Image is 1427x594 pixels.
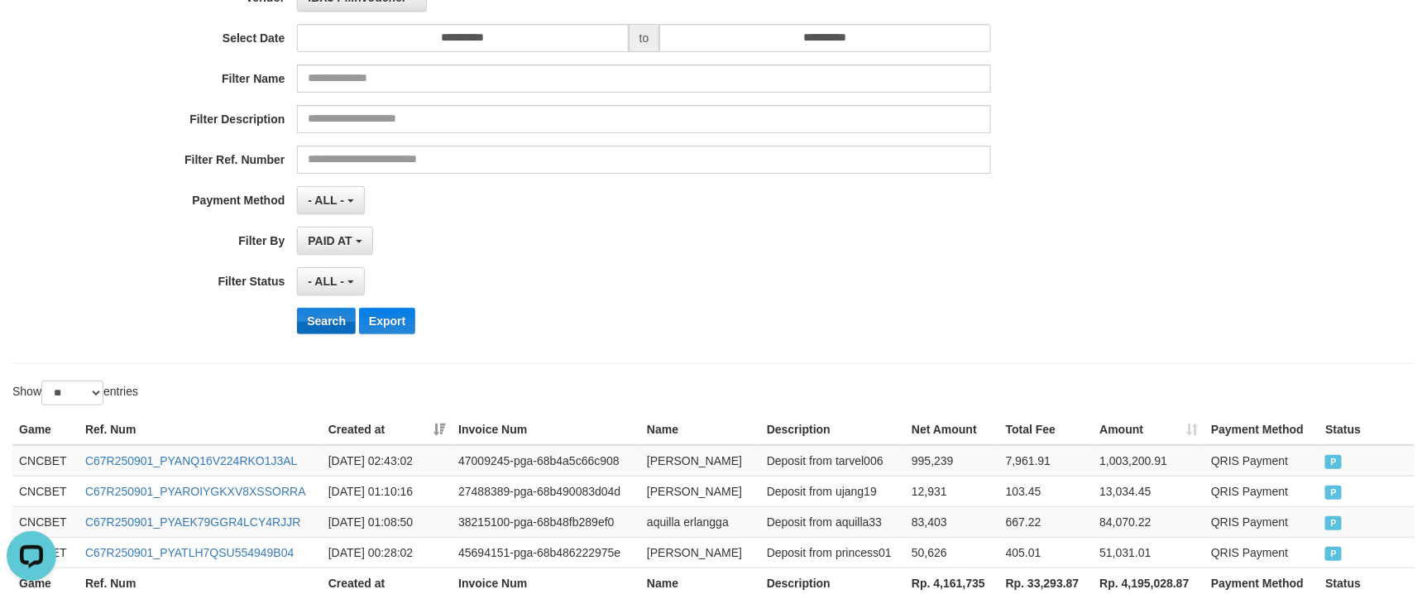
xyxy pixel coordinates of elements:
[1204,537,1319,568] td: QRIS Payment
[308,234,352,247] span: PAID AT
[359,308,415,334] button: Export
[297,308,356,334] button: Search
[41,381,103,405] select: Showentries
[297,186,364,214] button: - ALL -
[1093,537,1204,568] td: 51,031.01
[999,445,1094,477] td: 7,961.91
[297,267,364,295] button: - ALL -
[640,414,760,445] th: Name
[1093,445,1204,477] td: 1,003,200.91
[1204,445,1319,477] td: QRIS Payment
[1325,547,1342,561] span: PAID
[12,476,79,506] td: CNCBET
[1093,476,1204,506] td: 13,034.45
[85,485,306,498] a: C67R250901_PYAROIYGKXV8XSSORRA
[322,476,452,506] td: [DATE] 01:10:16
[308,275,344,288] span: - ALL -
[1319,414,1415,445] th: Status
[999,506,1094,537] td: 667.22
[760,445,905,477] td: Deposit from tarvel006
[322,506,452,537] td: [DATE] 01:08:50
[760,506,905,537] td: Deposit from aquilla33
[79,414,322,445] th: Ref. Num
[999,537,1094,568] td: 405.01
[322,537,452,568] td: [DATE] 00:28:02
[452,537,640,568] td: 45694151-pga-68b486222975e
[1325,486,1342,500] span: PAID
[999,476,1094,506] td: 103.45
[905,506,999,537] td: 83,403
[640,476,760,506] td: [PERSON_NAME]
[12,506,79,537] td: CNCBET
[999,414,1094,445] th: Total Fee
[760,537,905,568] td: Deposit from princess01
[905,476,999,506] td: 12,931
[322,414,452,445] th: Created at: activate to sort column ascending
[85,454,298,467] a: C67R250901_PYANQ16V224RKO1J3AL
[85,546,294,559] a: C67R250901_PYATLH7QSU554949B04
[1204,506,1319,537] td: QRIS Payment
[7,7,56,56] button: Open LiveChat chat widget
[1204,414,1319,445] th: Payment Method
[12,381,138,405] label: Show entries
[640,537,760,568] td: [PERSON_NAME]
[760,414,905,445] th: Description
[905,414,999,445] th: Net Amount
[1093,506,1204,537] td: 84,070.22
[452,445,640,477] td: 47009245-pga-68b4a5c66c908
[760,476,905,506] td: Deposit from ujang19
[452,506,640,537] td: 38215100-pga-68b48fb289ef0
[452,476,640,506] td: 27488389-pga-68b490083d04d
[308,194,344,207] span: - ALL -
[640,445,760,477] td: [PERSON_NAME]
[1093,414,1204,445] th: Amount: activate to sort column ascending
[85,515,300,529] a: C67R250901_PYAEK79GGR4LCY4RJJR
[297,227,372,255] button: PAID AT
[12,414,79,445] th: Game
[629,24,660,52] span: to
[905,445,999,477] td: 995,239
[1325,455,1342,469] span: PAID
[1204,476,1319,506] td: QRIS Payment
[1325,516,1342,530] span: PAID
[640,506,760,537] td: aquilla erlangga
[452,414,640,445] th: Invoice Num
[12,445,79,477] td: CNCBET
[905,537,999,568] td: 50,626
[322,445,452,477] td: [DATE] 02:43:02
